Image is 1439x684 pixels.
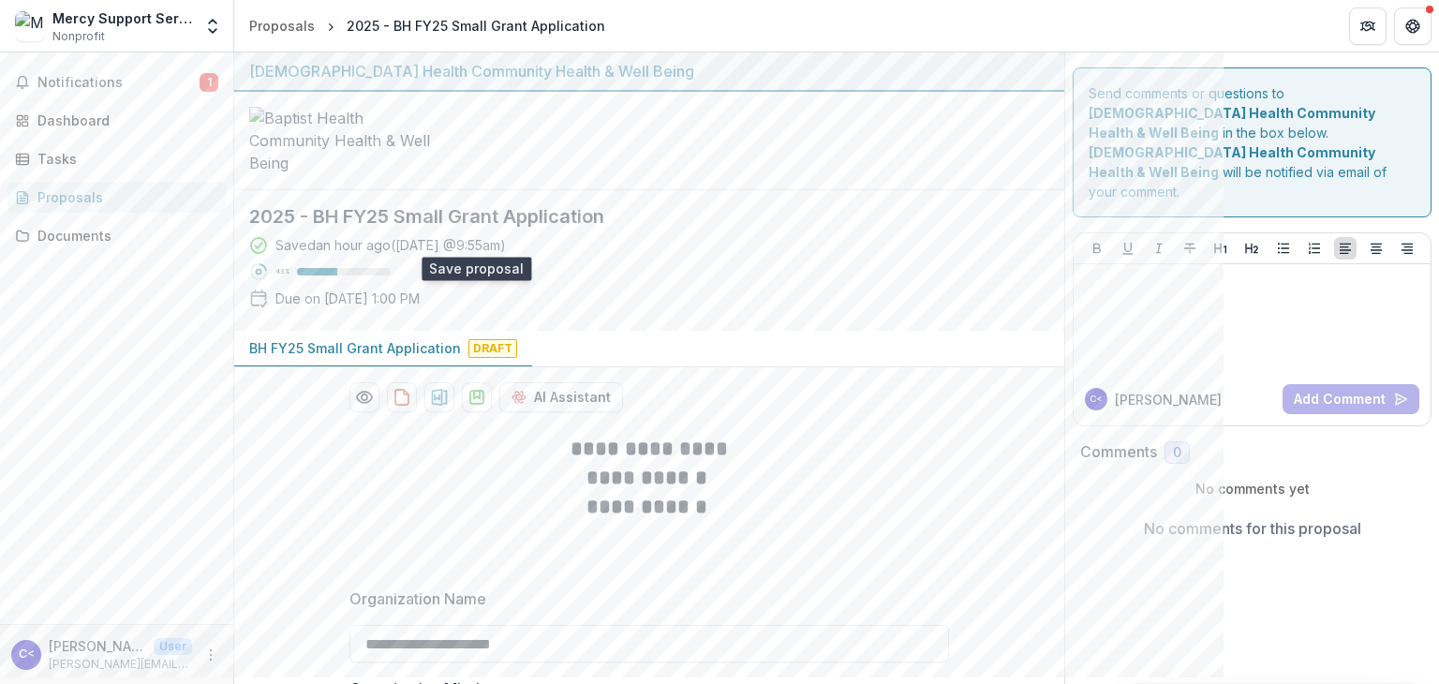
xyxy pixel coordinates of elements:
[200,7,226,45] button: Open entity switcher
[462,382,492,412] button: download-proposal
[1334,237,1357,260] button: Align Left
[349,587,486,610] p: Organization Name
[1089,105,1375,141] strong: [DEMOGRAPHIC_DATA] Health Community Health & Well Being
[242,12,322,39] a: Proposals
[19,648,35,661] div: Carmen Queen <carmen@mssclay.org>
[7,182,226,213] a: Proposals
[1117,237,1139,260] button: Underline
[1396,237,1418,260] button: Align Right
[37,226,211,245] div: Documents
[249,205,1019,228] h2: 2025 - BH FY25 Small Grant Application
[1086,237,1108,260] button: Bold
[37,75,200,91] span: Notifications
[424,382,454,412] button: download-proposal
[387,382,417,412] button: download-proposal
[1144,517,1361,540] p: No comments for this proposal
[1179,237,1201,260] button: Strike
[200,644,222,666] button: More
[1089,144,1375,180] strong: [DEMOGRAPHIC_DATA] Health Community Health & Well Being
[1349,7,1387,45] button: Partners
[275,235,506,255] div: Saved an hour ago ( [DATE] @ 9:55am )
[1240,237,1263,260] button: Heading 2
[52,28,105,45] span: Nonprofit
[499,382,623,412] button: AI Assistant
[275,289,420,308] p: Due on [DATE] 1:00 PM
[249,338,461,358] p: BH FY25 Small Grant Application
[468,339,517,358] span: Draft
[1272,237,1295,260] button: Bullet List
[1303,237,1326,260] button: Ordered List
[154,638,192,655] p: User
[1080,479,1424,498] p: No comments yet
[7,67,226,97] button: Notifications1
[52,8,192,28] div: Mercy Support Services
[249,60,1049,82] div: [DEMOGRAPHIC_DATA] Health Community Health & Well Being
[1394,7,1432,45] button: Get Help
[37,187,211,207] div: Proposals
[275,265,289,278] p: 43 %
[200,73,218,92] span: 1
[1148,237,1170,260] button: Italicize
[1073,67,1432,217] div: Send comments or questions to in the box below. will be notified via email of your comment.
[349,382,379,412] button: Preview 269094ea-6d0e-4af3-a2fe-094ef099a264-0.pdf
[1173,445,1181,461] span: 0
[49,636,146,656] p: [PERSON_NAME] <[PERSON_NAME][EMAIL_ADDRESS][DOMAIN_NAME]>
[242,12,613,39] nav: breadcrumb
[1365,237,1387,260] button: Align Center
[37,111,211,130] div: Dashboard
[347,16,605,36] div: 2025 - BH FY25 Small Grant Application
[1080,443,1157,461] h2: Comments
[1209,237,1232,260] button: Heading 1
[1090,394,1103,404] div: Carmen Queen <carmen@mssclay.org>
[7,220,226,251] a: Documents
[7,143,226,174] a: Tasks
[1283,384,1419,414] button: Add Comment
[1115,390,1222,409] p: [PERSON_NAME]
[15,11,45,41] img: Mercy Support Services
[249,107,437,174] img: Baptist Health Community Health & Well Being
[37,149,211,169] div: Tasks
[7,105,226,136] a: Dashboard
[249,16,315,36] div: Proposals
[49,656,192,673] p: [PERSON_NAME][EMAIL_ADDRESS][DOMAIN_NAME]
